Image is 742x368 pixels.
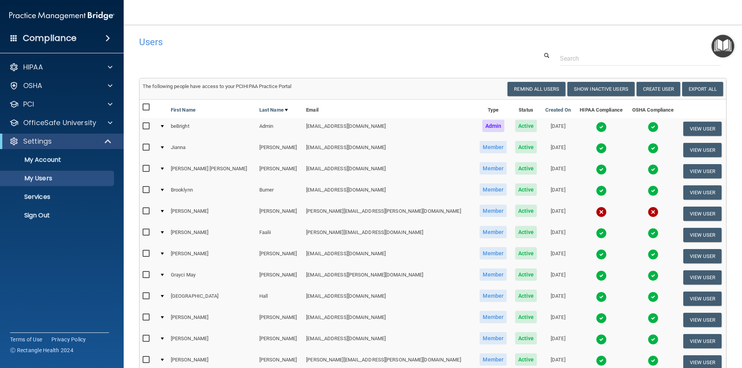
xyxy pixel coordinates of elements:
td: [PERSON_NAME] [168,224,256,246]
span: Active [515,205,537,217]
img: tick.e7d51cea.svg [596,270,607,281]
p: Sign Out [5,212,111,219]
td: [DATE] [541,267,575,288]
span: Member [480,290,507,302]
span: Ⓒ Rectangle Health 2024 [10,346,73,354]
button: View User [683,270,722,285]
img: tick.e7d51cea.svg [648,164,659,175]
td: [EMAIL_ADDRESS][DOMAIN_NAME] [303,288,475,309]
a: PCI [9,100,112,109]
p: HIPAA [23,63,43,72]
td: [DATE] [541,224,575,246]
td: Admin [256,118,303,139]
td: [PERSON_NAME] [168,203,256,224]
td: [EMAIL_ADDRESS][DOMAIN_NAME] [303,118,475,139]
button: View User [683,122,722,136]
a: First Name [171,105,196,115]
span: The following people have access to your PCIHIPAA Practice Portal [143,83,292,89]
td: [PERSON_NAME][EMAIL_ADDRESS][DOMAIN_NAME] [303,224,475,246]
button: View User [683,207,722,221]
img: tick.e7d51cea.svg [648,334,659,345]
button: View User [683,249,722,263]
button: View User [683,164,722,178]
td: [EMAIL_ADDRESS][DOMAIN_NAME] [303,182,475,203]
a: Settings [9,137,112,146]
td: [GEOGRAPHIC_DATA] [168,288,256,309]
h4: Compliance [23,33,77,44]
a: Privacy Policy [51,336,86,343]
button: Open Resource Center [711,35,734,58]
button: Create User [636,82,680,96]
span: Member [480,183,507,196]
img: tick.e7d51cea.svg [596,164,607,175]
td: [PERSON_NAME] [256,139,303,161]
span: Member [480,353,507,366]
td: [PERSON_NAME] [256,267,303,288]
span: Active [515,120,537,132]
button: View User [683,292,722,306]
span: Active [515,226,537,238]
h4: Users [139,37,477,47]
td: [PERSON_NAME] [168,331,256,352]
td: Faalii [256,224,303,246]
img: cross.ca9f0e7f.svg [596,207,607,217]
img: tick.e7d51cea.svg [648,292,659,302]
td: [PERSON_NAME] [168,309,256,331]
span: Member [480,205,507,217]
td: [PERSON_NAME] [256,309,303,331]
th: HIPAA Compliance [575,100,628,118]
span: Active [515,290,537,302]
span: Member [480,311,507,323]
span: Member [480,226,507,238]
span: Member [480,247,507,259]
img: cross.ca9f0e7f.svg [648,207,659,217]
td: Grayci May [168,267,256,288]
img: tick.e7d51cea.svg [648,313,659,324]
a: Last Name [259,105,288,115]
a: HIPAA [9,63,112,72]
td: [EMAIL_ADDRESS][PERSON_NAME][DOMAIN_NAME] [303,267,475,288]
th: OSHA Compliance [627,100,678,118]
span: Member [480,141,507,153]
img: tick.e7d51cea.svg [596,249,607,260]
th: Type [475,100,511,118]
span: Active [515,353,537,366]
td: [EMAIL_ADDRESS][DOMAIN_NAME] [303,309,475,331]
td: [PERSON_NAME][EMAIL_ADDRESS][PERSON_NAME][DOMAIN_NAME] [303,203,475,224]
a: OSHA [9,81,112,90]
td: Hall [256,288,303,309]
p: My Users [5,175,111,182]
img: tick.e7d51cea.svg [596,355,607,366]
span: Active [515,311,537,323]
td: [PERSON_NAME] [168,246,256,267]
td: [EMAIL_ADDRESS][DOMAIN_NAME] [303,139,475,161]
img: tick.e7d51cea.svg [596,185,607,196]
img: tick.e7d51cea.svg [596,122,607,132]
td: [PERSON_NAME] [PERSON_NAME] [168,161,256,182]
span: Active [515,183,537,196]
td: [DATE] [541,331,575,352]
td: [EMAIL_ADDRESS][DOMAIN_NAME] [303,246,475,267]
img: tick.e7d51cea.svg [596,143,607,154]
img: tick.e7d51cea.svg [596,313,607,324]
img: tick.e7d51cea.svg [648,228,659,239]
td: [PERSON_NAME] [256,203,303,224]
td: [DATE] [541,203,575,224]
td: [PERSON_NAME] [256,246,303,267]
td: [EMAIL_ADDRESS][DOMAIN_NAME] [303,331,475,352]
img: tick.e7d51cea.svg [596,228,607,239]
button: Show Inactive Users [567,82,635,96]
span: Member [480,268,507,281]
td: [PERSON_NAME] [256,331,303,352]
button: View User [683,143,722,157]
button: View User [683,185,722,200]
span: Active [515,332,537,344]
th: Status [511,100,541,118]
span: Active [515,268,537,281]
td: [DATE] [541,246,575,267]
td: [DATE] [541,139,575,161]
img: tick.e7d51cea.svg [648,143,659,154]
img: tick.e7d51cea.svg [596,292,607,302]
td: [PERSON_NAME] [256,161,303,182]
td: [DATE] [541,118,575,139]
